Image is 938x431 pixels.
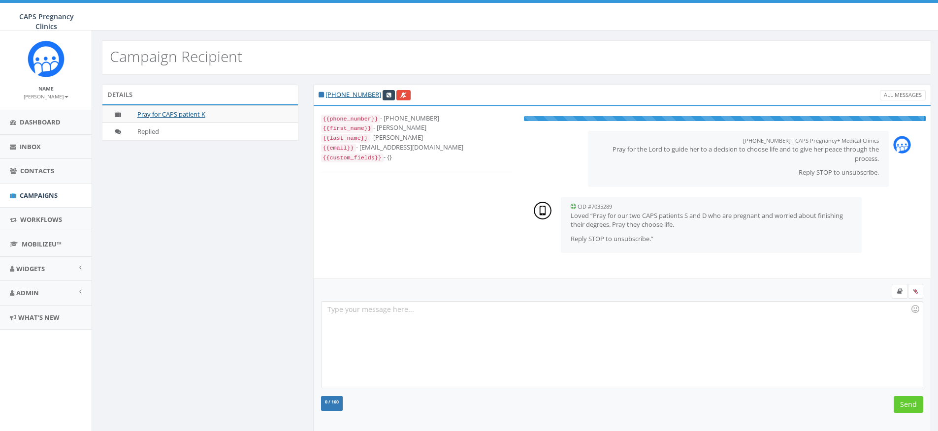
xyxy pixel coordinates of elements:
[880,90,926,100] a: All Messages
[598,145,879,163] p: Pray for the Lord to guide her to a decision to choose life and to give her peace through the pro...
[137,110,205,119] a: Pray for CAPS patient K
[321,115,380,123] code: {{phone_number}}
[598,168,879,177] p: Reply STOP to unsubscribe.
[110,48,242,64] h2: Campaign Recipient
[321,134,370,143] code: {{last_name}}
[321,114,512,123] div: - [PHONE_NUMBER]
[892,284,908,299] label: Insert Template Text
[534,202,551,219] img: person-7663c4fa307d6c3c676fe4775fa3fa0625478a53031cd108274f5a685e757777.png
[133,123,298,140] td: Replied
[909,303,921,315] div: Use the TAB key to insert emoji faster
[321,133,512,143] div: - [PERSON_NAME]
[18,313,60,322] span: What's New
[908,284,923,299] span: Attach your media
[16,288,39,297] span: Admin
[20,142,41,151] span: Inbox
[894,396,923,413] input: Send
[102,85,298,104] div: Details
[19,12,74,31] span: CAPS Pregnancy Clinics
[319,92,324,98] i: This phone number is subscribed and will receive texts.
[321,153,512,162] div: - {}
[321,154,384,162] code: {{custom_fields}}
[571,211,852,229] p: Loved “Pray for our two CAPS patients S and D who are pregnant and worried about finishing their ...
[24,92,68,100] a: [PERSON_NAME]
[571,234,852,244] p: Reply STOP to unsubscribe.”
[22,240,62,248] span: MobilizeU™
[321,124,373,133] code: {{first_name}}
[321,143,512,153] div: - [EMAIL_ADDRESS][DOMAIN_NAME]
[24,93,68,100] small: [PERSON_NAME]
[20,191,58,200] span: Campaigns
[16,264,45,273] span: Widgets
[743,137,879,144] small: [PHONE_NUMBER] : CAPS Pregnancy+ Medical Clinics
[893,136,911,154] img: Rally_Corp_Icon_1.png
[321,144,356,153] code: {{email}}
[321,123,512,133] div: - [PERSON_NAME]
[578,203,612,210] small: CID #7035289
[38,85,54,92] small: Name
[20,166,54,175] span: Contacts
[20,215,62,224] span: Workflows
[28,40,65,77] img: Rally_Corp_Icon_1.png
[325,90,381,99] a: [PHONE_NUMBER]
[325,399,339,405] span: 0 / 160
[20,118,61,126] span: Dashboard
